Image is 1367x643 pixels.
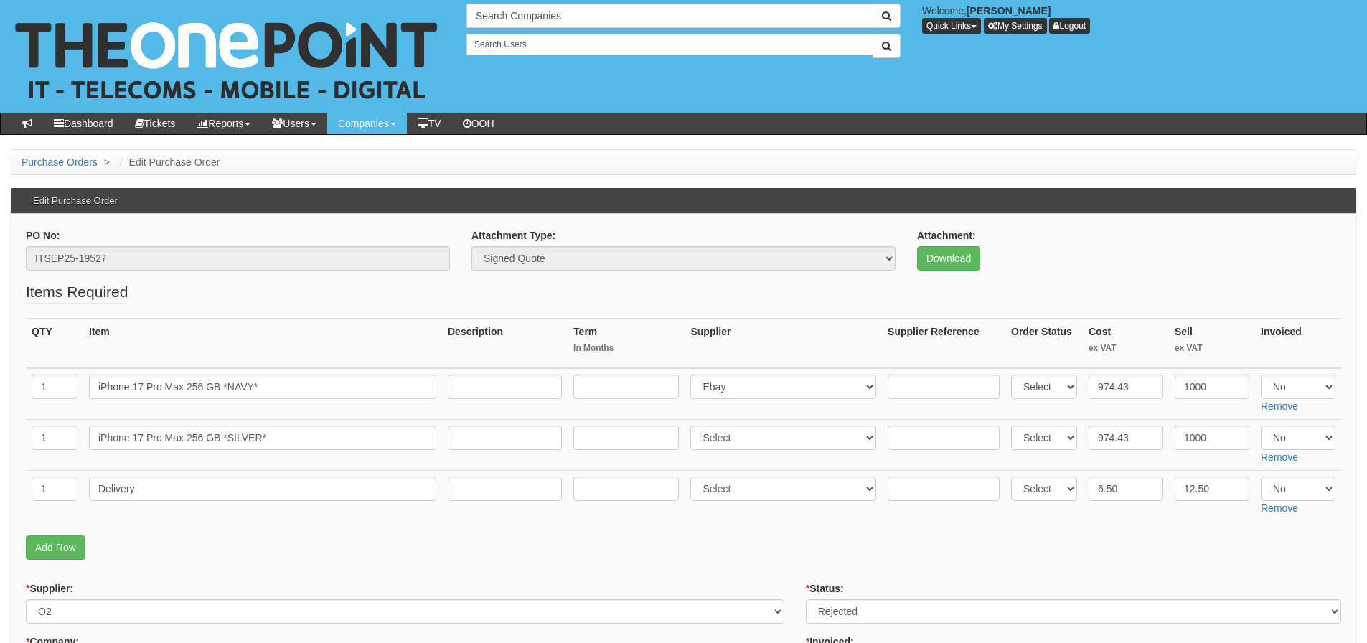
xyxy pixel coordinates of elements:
[917,246,980,271] a: Download
[882,318,1005,368] th: Supplier Reference
[26,581,73,596] label: Supplier:
[186,113,261,134] a: Reports
[26,318,83,368] th: QTY
[1049,18,1090,34] a: Logout
[917,228,976,243] label: Attachment:
[984,18,1047,34] a: My Settings
[466,34,873,55] input: Search Users
[43,113,124,134] a: Dashboard
[911,4,1367,34] div: Welcome,
[806,581,844,596] label: Status:
[1169,318,1255,368] th: Sell
[685,318,882,368] th: Supplier
[407,113,452,134] a: TV
[124,113,187,134] a: Tickets
[327,113,407,134] a: Companies
[1261,502,1298,514] a: Remove
[26,189,125,213] h3: Edit Purchase Order
[26,535,85,560] a: Add Row
[922,18,981,34] button: Quick Links
[573,342,679,355] small: In Months
[26,228,60,243] label: PO No:
[1005,318,1083,368] th: Order Status
[471,228,555,243] label: Attachment Type:
[1255,318,1341,368] th: Invoiced
[83,318,442,368] th: Item
[22,156,98,168] a: Purchase Orders
[1089,342,1163,355] small: ex VAT
[1261,400,1298,412] a: Remove
[568,318,685,368] th: Term
[26,281,128,304] legend: Items Required
[100,156,113,168] span: >
[1175,342,1249,355] small: ex VAT
[466,4,873,28] input: Search Companies
[1083,318,1169,368] th: Cost
[967,5,1051,17] b: [PERSON_NAME]
[442,318,568,368] th: Description
[116,155,220,169] li: Edit Purchase Order
[1261,451,1298,463] a: Remove
[452,113,505,134] a: OOH
[261,113,327,134] a: Users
